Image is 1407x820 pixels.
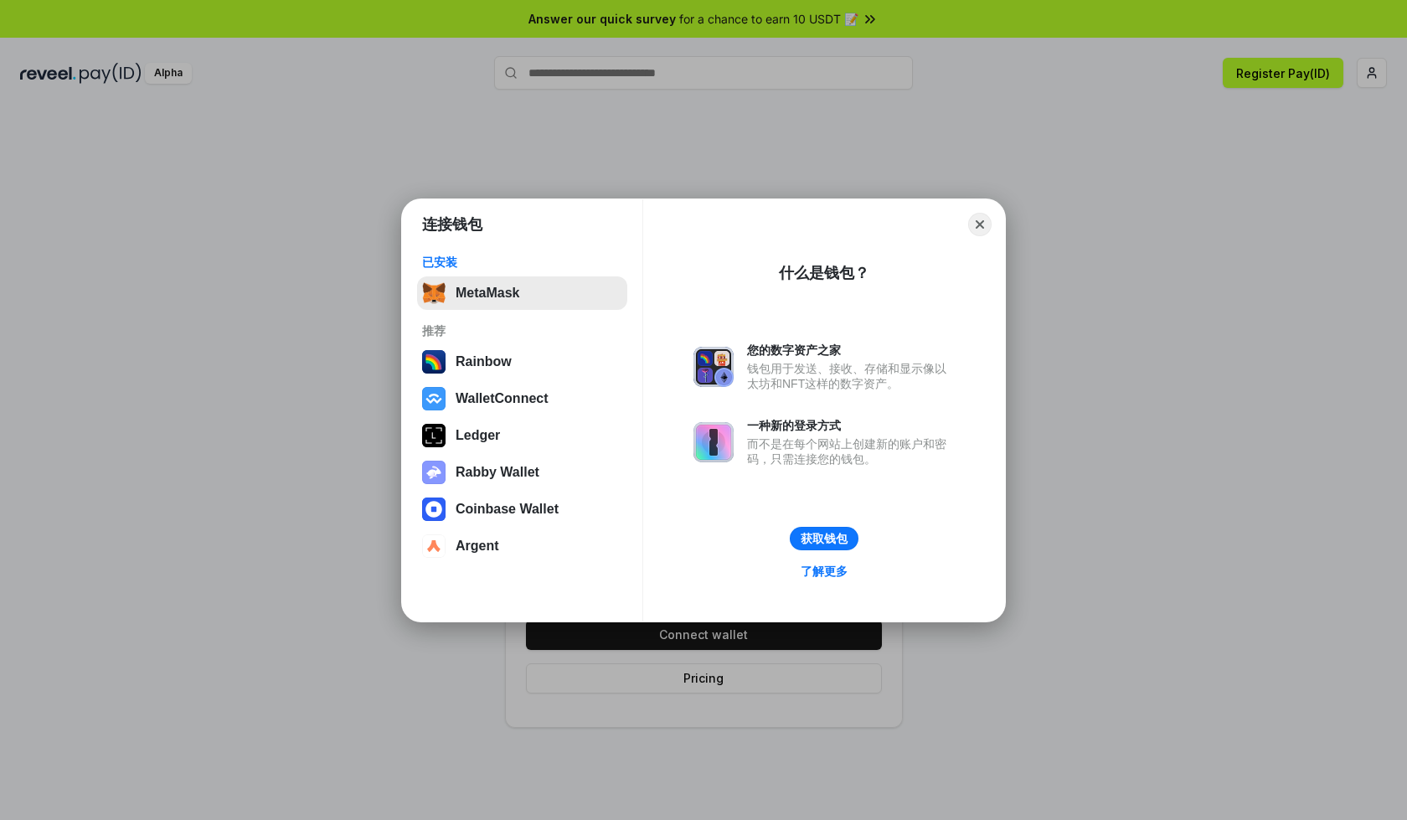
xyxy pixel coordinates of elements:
[456,286,519,301] div: MetaMask
[422,281,446,305] img: svg+xml,%3Csvg%20fill%3D%22none%22%20height%3D%2233%22%20viewBox%3D%220%200%2035%2033%22%20width%...
[422,424,446,447] img: svg+xml,%3Csvg%20xmlns%3D%22http%3A%2F%2Fwww.w3.org%2F2000%2Fsvg%22%20width%3D%2228%22%20height%3...
[801,564,848,579] div: 了解更多
[422,255,622,270] div: 已安装
[417,493,627,526] button: Coinbase Wallet
[456,539,499,554] div: Argent
[422,498,446,521] img: svg+xml,%3Csvg%20width%3D%2228%22%20height%3D%2228%22%20viewBox%3D%220%200%2028%2028%22%20fill%3D...
[417,456,627,489] button: Rabby Wallet
[456,354,512,369] div: Rainbow
[417,276,627,310] button: MetaMask
[747,436,955,467] div: 而不是在每个网站上创建新的账户和密码，只需连接您的钱包。
[747,361,955,391] div: 钱包用于发送、接收、存储和显示像以太坊和NFT这样的数字资产。
[456,502,559,517] div: Coinbase Wallet
[422,350,446,374] img: svg+xml,%3Csvg%20width%3D%22120%22%20height%3D%22120%22%20viewBox%3D%220%200%20120%20120%22%20fil...
[801,531,848,546] div: 获取钱包
[693,347,734,387] img: svg+xml,%3Csvg%20xmlns%3D%22http%3A%2F%2Fwww.w3.org%2F2000%2Fsvg%22%20fill%3D%22none%22%20viewBox...
[456,391,549,406] div: WalletConnect
[456,428,500,443] div: Ledger
[791,560,858,582] a: 了解更多
[968,213,992,236] button: Close
[779,263,869,283] div: 什么是钱包？
[456,465,539,480] div: Rabby Wallet
[417,382,627,415] button: WalletConnect
[747,343,955,358] div: 您的数字资产之家
[693,422,734,462] img: svg+xml,%3Csvg%20xmlns%3D%22http%3A%2F%2Fwww.w3.org%2F2000%2Fsvg%22%20fill%3D%22none%22%20viewBox...
[422,387,446,410] img: svg+xml,%3Csvg%20width%3D%2228%22%20height%3D%2228%22%20viewBox%3D%220%200%2028%2028%22%20fill%3D...
[422,214,482,235] h1: 连接钱包
[790,527,858,550] button: 获取钱包
[422,534,446,558] img: svg+xml,%3Csvg%20width%3D%2228%22%20height%3D%2228%22%20viewBox%3D%220%200%2028%2028%22%20fill%3D...
[747,418,955,433] div: 一种新的登录方式
[417,419,627,452] button: Ledger
[422,461,446,484] img: svg+xml,%3Csvg%20xmlns%3D%22http%3A%2F%2Fwww.w3.org%2F2000%2Fsvg%22%20fill%3D%22none%22%20viewBox...
[422,323,622,338] div: 推荐
[417,529,627,563] button: Argent
[417,345,627,379] button: Rainbow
